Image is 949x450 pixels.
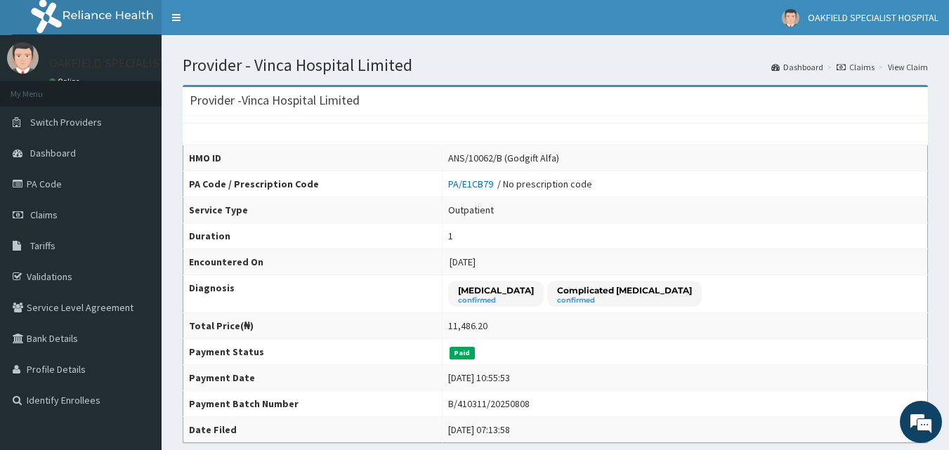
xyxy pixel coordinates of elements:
div: B/410311/20250808 [448,397,530,411]
a: Claims [837,61,875,73]
th: Total Price(₦) [183,313,443,339]
th: Payment Date [183,365,443,391]
h3: Provider - Vinca Hospital Limited [190,94,360,107]
th: Diagnosis [183,275,443,313]
a: View Claim [888,61,928,73]
p: [MEDICAL_DATA] [458,284,534,296]
div: [DATE] 07:13:58 [448,423,510,437]
div: [DATE] 10:55:53 [448,371,510,385]
th: Payment Batch Number [183,391,443,417]
img: User Image [782,9,799,27]
span: Claims [30,209,58,221]
th: PA Code / Prescription Code [183,171,443,197]
div: / No prescription code [448,177,592,191]
div: Outpatient [448,203,494,217]
span: Dashboard [30,147,76,159]
span: Paid [450,347,475,359]
span: [DATE] [450,256,476,268]
p: OAKFIELD SPECIALIST HOSPITAL [49,57,225,70]
span: Switch Providers [30,116,102,128]
a: PA/E1CB79 [448,178,497,190]
small: confirmed [557,297,692,304]
span: Tariffs [30,239,55,252]
th: Payment Status [183,339,443,365]
th: Duration [183,223,443,249]
img: User Image [7,42,39,74]
th: Date Filed [183,417,443,443]
div: ANS/10062/B (Godgift Alfa) [448,151,559,165]
th: Encountered On [183,249,443,275]
h1: Provider - Vinca Hospital Limited [183,56,928,74]
div: 11,486.20 [448,319,487,333]
a: Dashboard [771,61,823,73]
div: 1 [448,229,453,243]
span: OAKFIELD SPECIALIST HOSPITAL [808,11,938,24]
th: HMO ID [183,145,443,171]
small: confirmed [458,297,534,304]
a: Online [49,77,83,86]
th: Service Type [183,197,443,223]
p: Complicated [MEDICAL_DATA] [557,284,692,296]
